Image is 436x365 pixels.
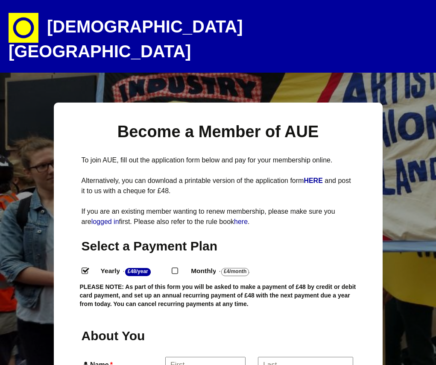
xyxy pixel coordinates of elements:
strong: £4/Month [221,268,249,276]
a: here [234,218,248,225]
h2: About You [82,327,164,344]
label: Monthly - . [183,265,270,277]
img: circle-e1448293145835.png [9,13,38,43]
span: Select a Payment Plan [82,239,218,253]
p: If you are an existing member wanting to renew membership, please make sure you are first. Please... [82,206,355,227]
p: Alternatively, you can download a printable version of the application form and post it to us wit... [82,176,355,196]
strong: £48/Year [125,268,151,276]
h1: Become a Member of AUE [82,121,355,142]
p: To join AUE, fill out the application form below and pay for your membership online. [82,155,355,165]
a: HERE [304,177,325,184]
strong: HERE [304,177,322,184]
a: logged in [91,218,119,225]
label: Yearly - . [93,265,172,277]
